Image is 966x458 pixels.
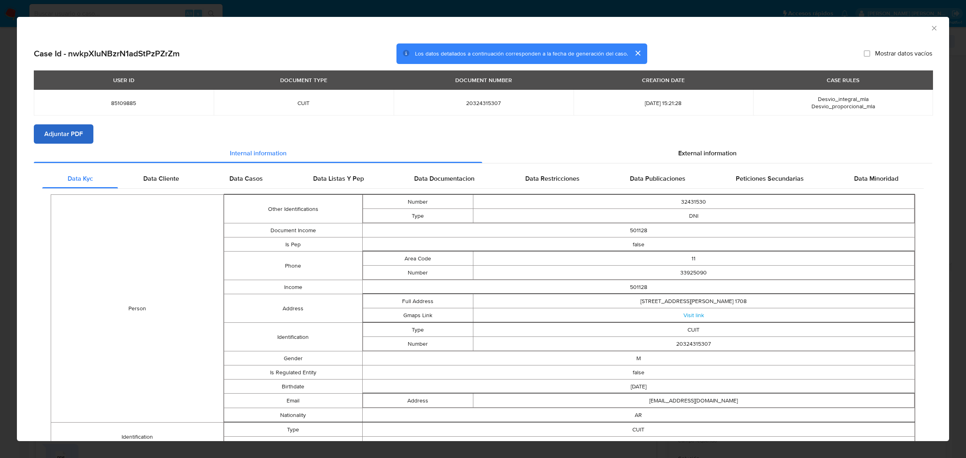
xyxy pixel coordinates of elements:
td: Other Identifications [224,195,362,223]
td: [DATE] [362,380,915,394]
td: Nationality [224,408,362,422]
span: Data Publicaciones [630,174,685,183]
span: Los datos detallados a continuación corresponden a la fecha de generación del caso. [415,50,628,58]
span: Data Documentacion [414,174,475,183]
td: Type [363,209,473,223]
td: AR [362,408,915,422]
span: CUIT [223,99,384,107]
td: 501128 [362,223,915,237]
span: Data Minoridad [854,174,898,183]
span: Peticiones Secundarias [736,174,804,183]
td: Number [363,195,473,209]
td: Gmaps Link [363,308,473,322]
td: [EMAIL_ADDRESS][DOMAIN_NAME] [473,394,914,408]
span: Desvio_integral_mla [818,95,869,103]
button: cerrar [628,43,647,63]
td: Email [224,394,362,408]
span: Mostrar datos vacíos [875,50,932,58]
span: Desvio_proporcional_mla [811,102,875,110]
td: Document Income [224,223,362,237]
td: Area Code [363,252,473,266]
td: 32431530 [473,195,914,209]
h2: Case Id - nwkpXIuNBzrN1adStPzPZrZm [34,48,180,59]
span: Data Kyc [68,174,93,183]
span: Data Listas Y Pep [313,174,364,183]
div: DOCUMENT TYPE [275,73,332,87]
td: 501128 [362,280,915,294]
td: Person [51,195,224,423]
td: Identification [224,323,362,351]
td: Address [363,394,473,408]
a: Visit link [683,311,704,319]
td: 33925090 [473,266,914,280]
td: Phone [224,252,362,280]
td: Income [224,280,362,294]
td: CUIT [473,323,914,337]
div: DOCUMENT NUMBER [450,73,517,87]
td: false [362,365,915,380]
td: Full Address [363,294,473,308]
div: CREATION DATE [637,73,689,87]
td: Is Regulated Entity [224,365,362,380]
span: Adjuntar PDF [44,125,83,143]
td: Address [224,294,362,323]
div: closure-recommendation-modal [17,17,949,441]
td: Birthdate [224,380,362,394]
div: Detailed info [34,144,932,163]
input: Mostrar datos vacíos [864,50,870,57]
span: 20324315307 [403,99,564,107]
td: false [362,237,915,252]
td: M [362,351,915,365]
td: Number [363,266,473,280]
span: [DATE] 15:21:28 [583,99,744,107]
td: Type [224,423,362,437]
td: Type [363,323,473,337]
span: Data Restricciones [525,174,580,183]
td: DNI [473,209,914,223]
td: CUIT [362,423,915,437]
button: Cerrar ventana [930,24,937,31]
td: 20324315307 [362,437,915,451]
div: CASE RULES [822,73,864,87]
span: 85109885 [43,99,204,107]
td: Identification [51,423,224,451]
span: Internal information [230,149,287,158]
span: Data Cliente [143,174,179,183]
div: USER ID [108,73,139,87]
td: [STREET_ADDRESS][PERSON_NAME] 1708 [473,294,914,308]
td: 20324315307 [473,337,914,351]
div: Detailed internal info [42,169,924,188]
td: Gender [224,351,362,365]
span: External information [678,149,737,158]
span: Data Casos [229,174,263,183]
td: Is Pep [224,237,362,252]
td: 11 [473,252,914,266]
td: Number [363,337,473,351]
button: Adjuntar PDF [34,124,93,144]
td: Number [224,437,362,451]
